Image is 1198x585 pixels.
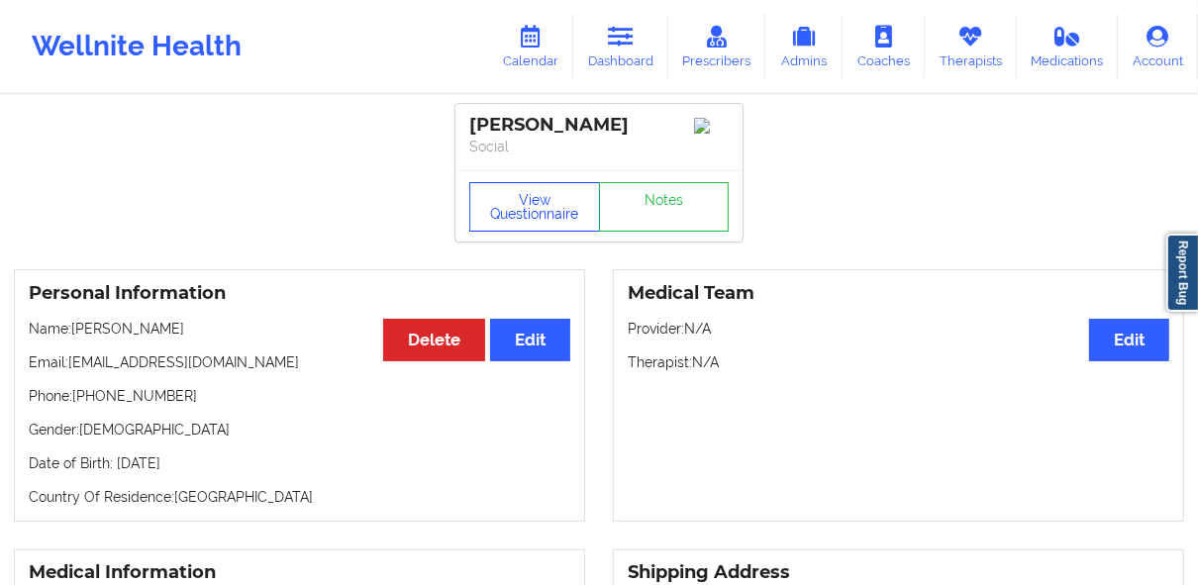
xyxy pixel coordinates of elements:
p: Phone: [PHONE_NUMBER] [29,386,570,406]
h3: Medical Information [29,561,570,584]
button: Edit [1089,319,1169,361]
p: Country Of Residence: [GEOGRAPHIC_DATA] [29,487,570,507]
p: Social [469,137,729,156]
a: Medications [1017,14,1119,79]
h3: Medical Team [628,282,1169,305]
a: Calendar [488,14,573,79]
a: Account [1118,14,1198,79]
p: Therapist: N/A [628,352,1169,372]
button: View Questionnaire [469,182,600,232]
h3: Shipping Address [628,561,1169,584]
p: Gender: [DEMOGRAPHIC_DATA] [29,420,570,439]
a: Admins [765,14,843,79]
a: Notes [599,182,730,232]
a: Report Bug [1166,234,1198,312]
a: Dashboard [573,14,668,79]
a: Therapists [925,14,1017,79]
h3: Personal Information [29,282,570,305]
p: Provider: N/A [628,319,1169,339]
button: Edit [490,319,570,361]
button: Delete [383,319,485,361]
a: Coaches [843,14,925,79]
a: Prescribers [668,14,766,79]
p: Date of Birth: [DATE] [29,453,570,473]
p: Email: [EMAIL_ADDRESS][DOMAIN_NAME] [29,352,570,372]
div: [PERSON_NAME] [469,114,729,137]
img: Image%2Fplaceholer-image.png [694,118,729,134]
p: Name: [PERSON_NAME] [29,319,570,339]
